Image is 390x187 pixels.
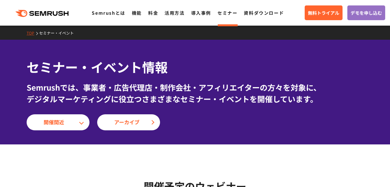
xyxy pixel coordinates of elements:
a: 導入事例 [191,10,211,16]
a: Semrushとは [92,10,125,16]
a: 活用方法 [165,10,184,16]
a: デモを申し込む [347,5,385,20]
a: セミナー [217,10,237,16]
span: 無料トライアル [308,9,339,16]
a: TOP [27,30,39,36]
span: デモを申し込む [351,9,382,16]
a: 機能 [132,10,142,16]
a: 料金 [148,10,158,16]
div: Semrushでは、事業者・広告代理店・制作会社・アフィリエイターの方々を対象に、 デジタルマーケティングに役立つさまざまなセミナー・イベントを開催しています。 [27,82,363,105]
h1: セミナー・イベント情報 [27,58,363,77]
a: セミナー・イベント [39,30,79,36]
a: 無料トライアル [305,5,343,20]
a: 開催間近 [27,114,89,130]
a: アーカイブ [97,114,160,130]
a: 資料ダウンロード [244,10,284,16]
span: 開催間近 [44,118,72,126]
span: アーカイブ [114,118,143,126]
